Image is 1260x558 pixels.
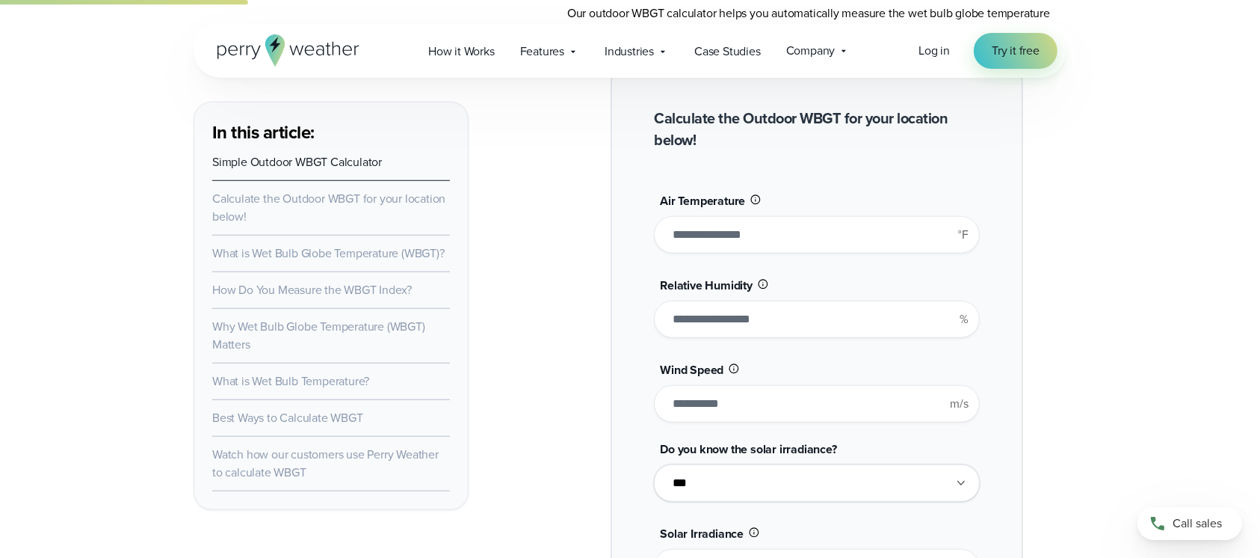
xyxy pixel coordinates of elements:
[520,43,564,61] span: Features
[660,525,744,542] span: Solar Irradiance
[567,4,1066,40] p: Our outdoor WBGT calculator helps you automatically measure the wet bulb globe temperature quickl...
[212,190,445,225] a: Calculate the Outdoor WBGT for your location below!
[416,36,507,67] a: How it Works
[660,361,723,378] span: Wind Speed
[992,42,1040,60] span: Try it free
[682,36,773,67] a: Case Studies
[660,192,745,209] span: Air Temperature
[1173,515,1222,533] span: Call sales
[786,42,836,60] span: Company
[212,153,382,171] a: Simple Outdoor WBGT Calculator
[660,277,753,294] span: Relative Humidity
[212,281,412,298] a: How Do You Measure the WBGT Index?
[654,108,979,151] h2: Calculate the Outdoor WBGT for your location below!
[212,446,439,481] a: Watch how our customers use Perry Weather to calculate WBGT
[605,43,654,61] span: Industries
[694,43,761,61] span: Case Studies
[918,42,950,59] span: Log in
[212,318,425,353] a: Why Wet Bulb Globe Temperature (WBGT) Matters
[212,120,450,144] h3: In this article:
[974,33,1057,69] a: Try it free
[428,43,495,61] span: How it Works
[1137,507,1242,540] a: Call sales
[212,409,363,426] a: Best Ways to Calculate WBGT
[918,42,950,60] a: Log in
[212,245,445,262] a: What is Wet Bulb Globe Temperature (WBGT)?
[212,372,369,390] a: What is Wet Bulb Temperature?
[660,441,836,458] span: Do you know the solar irradiance?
